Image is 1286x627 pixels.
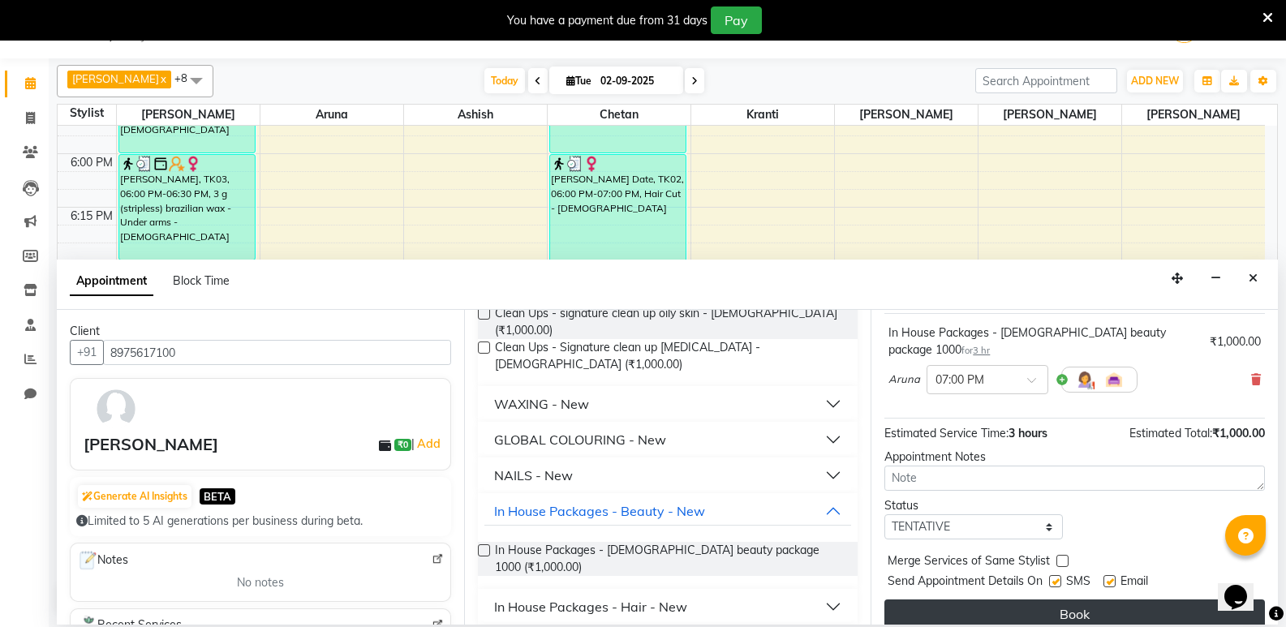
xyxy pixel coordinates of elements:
a: x [159,72,166,85]
div: 6:15 PM [67,208,116,225]
span: Ashish [404,105,547,125]
div: Status [884,497,1062,514]
div: In House Packages - Hair - New [494,597,687,616]
div: ₹1,000.00 [1210,333,1261,350]
span: Block Time [173,273,230,288]
div: NAILS - New [494,466,573,485]
span: Notes [77,550,128,571]
button: ADD NEW [1127,70,1183,92]
iframe: chat widget [1218,562,1270,611]
input: Search Appointment [975,68,1117,93]
span: Aruna [260,105,403,125]
button: In House Packages - Beauty - New [484,496,852,526]
button: WAXING - New [484,389,852,419]
div: [PERSON_NAME], TK03, 06:00 PM-06:30 PM, 3 g (stripless) brazilian wax - Under arms - [DEMOGRAPHIC... [119,155,256,260]
span: Estimated Service Time: [884,426,1009,440]
span: Aruna [888,371,920,388]
span: Send Appointment Details On [888,573,1043,593]
button: Close [1241,266,1265,291]
div: Limited to 5 AI generations per business during beta. [76,513,445,530]
input: Search by Name/Mobile/Email/Code [103,340,451,365]
div: In House Packages - [DEMOGRAPHIC_DATA] beauty package 1000 [888,324,1203,359]
div: Stylist [58,105,116,122]
span: Tue [562,75,596,87]
div: You have a payment due from 31 days [507,12,708,29]
span: BETA [200,488,235,504]
a: Add [415,434,443,453]
div: In House Packages - Beauty - New [494,501,705,521]
span: [PERSON_NAME] [1122,105,1266,125]
span: ADD NEW [1131,75,1179,87]
button: NAILS - New [484,461,852,490]
span: Estimated Total: [1129,426,1212,440]
div: [PERSON_NAME] Date, TK02, 06:00 PM-07:00 PM, Hair Cut - [DEMOGRAPHIC_DATA] [550,155,686,367]
span: ₹0 [394,439,411,452]
span: Merge Services of Same Stylist [888,552,1050,573]
img: Interior.png [1104,370,1124,389]
button: In House Packages - Hair - New [484,592,852,621]
div: GLOBAL COLOURING - New [494,430,666,449]
img: Hairdresser.png [1075,370,1095,389]
input: 2025-09-02 [596,69,677,93]
span: | [411,434,443,453]
span: Clean Ups - signature clean up oily skin - [DEMOGRAPHIC_DATA] (₹1,000.00) [495,305,845,339]
div: 6:00 PM [67,154,116,171]
button: Generate AI Insights [78,485,191,508]
span: Today [484,68,525,93]
button: Pay [711,6,762,34]
img: avatar [92,385,140,432]
span: +8 [174,71,200,84]
span: SMS [1066,573,1090,593]
span: 3 hr [973,345,990,356]
span: 3 hours [1009,426,1047,440]
span: [PERSON_NAME] [117,105,260,125]
span: [PERSON_NAME] [835,105,978,125]
span: In House Packages - [DEMOGRAPHIC_DATA] beauty package 1000 (₹1,000.00) [495,542,845,576]
button: GLOBAL COLOURING - New [484,425,852,454]
div: [PERSON_NAME] [84,432,218,457]
span: [PERSON_NAME] [72,72,159,85]
span: Chetan [548,105,690,125]
button: +91 [70,340,104,365]
span: [PERSON_NAME] [978,105,1121,125]
small: for [961,345,990,356]
span: ₹1,000.00 [1212,426,1265,440]
div: Appointment Notes [884,449,1265,466]
div: WAXING - New [494,394,589,414]
span: Kranti [691,105,834,125]
span: Appointment [70,267,153,296]
span: Clean Ups - Signature clean up [MEDICAL_DATA] - [DEMOGRAPHIC_DATA] (₹1,000.00) [495,339,845,373]
div: Client [70,323,451,340]
span: Email [1120,573,1148,593]
span: No notes [237,574,284,591]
